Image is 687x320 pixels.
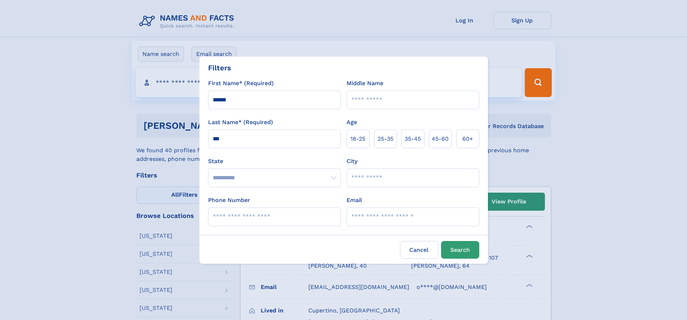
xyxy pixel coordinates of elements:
span: 45‑60 [432,135,449,143]
label: First Name* (Required) [208,79,274,88]
span: 25‑35 [378,135,393,143]
label: Age [347,118,357,127]
span: 35‑45 [405,135,421,143]
label: Email [347,196,362,205]
span: 60+ [462,135,473,143]
span: 18‑25 [351,135,365,143]
label: Middle Name [347,79,383,88]
label: Cancel [400,241,438,259]
label: Phone Number [208,196,250,205]
label: State [208,157,341,166]
label: Last Name* (Required) [208,118,273,127]
button: Search [441,241,479,259]
label: City [347,157,357,166]
div: Filters [208,62,231,73]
